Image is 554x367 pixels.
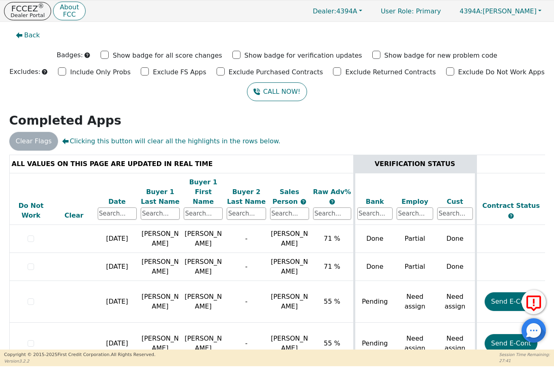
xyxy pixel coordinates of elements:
div: Bank [357,197,393,207]
p: About [60,4,79,11]
td: [DATE] [96,253,139,281]
span: 71 % [324,235,340,242]
p: Exclude Do Not Work Apps [458,67,545,77]
span: 4394A [313,7,357,15]
div: Do Not Work [12,201,51,220]
td: - [225,281,268,323]
p: Exclude Purchased Contracts [229,67,323,77]
p: Show badge for verification updates [245,51,362,60]
p: Show badge for new problem code [384,51,498,60]
input: Search... [184,207,223,220]
span: User Role : [381,7,414,15]
span: Clicking this button will clear all the highlights in the rows below. [62,136,280,146]
p: Copyright © 2015- 2025 First Credit Corporation. [4,352,155,358]
button: Back [9,26,47,45]
div: Date [98,197,137,207]
span: 71 % [324,263,340,270]
strong: Completed Apps [9,113,122,127]
td: [DATE] [96,225,139,253]
span: Back [24,30,40,40]
td: Pending [354,281,395,323]
td: Need assign [435,323,476,365]
button: Send E-Cont [485,334,538,353]
td: Done [435,225,476,253]
button: Report Error to FCC [522,290,546,314]
td: [PERSON_NAME] [139,253,182,281]
button: 4394A:[PERSON_NAME] [451,5,550,17]
p: FCCEZ [11,4,45,13]
p: Badges: [57,50,83,60]
sup: ® [38,2,44,10]
td: Done [354,253,395,281]
td: Done [435,253,476,281]
p: Exclude FS Apps [153,67,206,77]
td: [PERSON_NAME] [139,225,182,253]
td: Need assign [395,323,435,365]
input: Search... [141,207,180,220]
td: [DATE] [96,281,139,323]
button: CALL NOW! [247,82,307,101]
td: Partial [395,225,435,253]
input: Search... [270,207,309,220]
input: Search... [313,207,351,220]
span: 55 % [324,298,340,305]
p: Session Time Remaining: [499,352,550,358]
div: Buyer 2 Last Name [227,187,266,207]
p: Dealer Portal [11,13,45,18]
span: All Rights Reserved. [111,352,155,357]
span: [PERSON_NAME] [460,7,537,15]
span: Raw Adv% [313,188,351,196]
span: [PERSON_NAME] [271,335,308,352]
p: Include Only Probs [70,67,131,77]
p: Primary [373,3,449,19]
input: Search... [227,207,266,220]
td: [PERSON_NAME] [139,281,182,323]
span: [PERSON_NAME] [271,293,308,310]
div: ALL VALUES ON THIS PAGE ARE UPDATED IN REAL TIME [12,159,351,169]
td: [PERSON_NAME] [182,253,225,281]
span: Dealer: [313,7,336,15]
td: Need assign [395,281,435,323]
p: Exclude Returned Contracts [345,67,436,77]
input: Search... [357,207,393,220]
td: - [225,323,268,365]
p: Version 3.2.2 [4,358,155,364]
div: VERIFICATION STATUS [357,159,473,169]
td: [DATE] [96,323,139,365]
button: Send E-Cont [485,292,538,311]
td: [PERSON_NAME] [182,323,225,365]
span: [PERSON_NAME] [271,230,308,247]
p: Show badge for all score changes [113,51,222,60]
td: Pending [354,323,395,365]
td: - [225,253,268,281]
button: Dealer:4394A [304,5,371,17]
div: Employ [397,197,433,207]
div: Clear [54,211,93,220]
td: - [225,225,268,253]
input: Search... [397,207,433,220]
a: User Role: Primary [373,3,449,19]
button: AboutFCC [53,2,85,21]
div: Buyer 1 First Name [184,177,223,207]
td: [PERSON_NAME] [139,323,182,365]
td: Need assign [435,281,476,323]
div: Cust [437,197,473,207]
span: Contract Status [482,202,540,209]
td: Partial [395,253,435,281]
div: Buyer 1 Last Name [141,187,180,207]
p: FCC [60,11,79,18]
p: 27:41 [499,358,550,364]
td: [PERSON_NAME] [182,225,225,253]
input: Search... [437,207,473,220]
button: FCCEZ®Dealer Portal [4,2,51,20]
span: 4394A: [460,7,483,15]
p: Excludes: [9,67,40,77]
td: Done [354,225,395,253]
td: [PERSON_NAME] [182,281,225,323]
input: Search... [98,207,137,220]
